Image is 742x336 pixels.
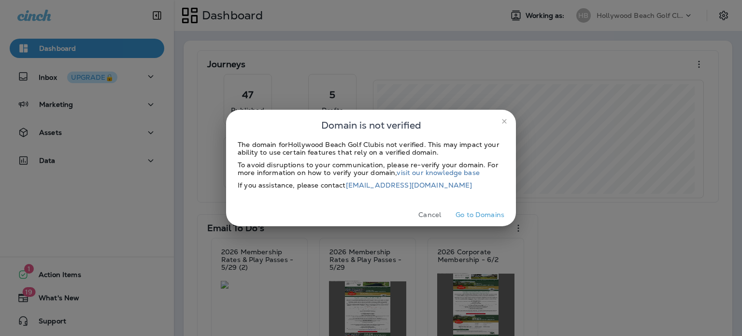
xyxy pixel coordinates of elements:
button: Cancel [412,207,448,222]
span: Domain is not verified [321,117,421,133]
div: The domain for Hollywood Beach Golf Club is not verified. This may impact your ability to use cer... [238,141,504,156]
a: visit our knowledge base [397,168,479,177]
button: close [497,114,512,129]
div: To avoid disruptions to your communication, please re-verify your domain. For more information on... [238,161,504,176]
a: [EMAIL_ADDRESS][DOMAIN_NAME] [346,181,472,190]
button: Go to Domains [452,207,508,222]
div: If you assistance, please contact [238,181,504,189]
